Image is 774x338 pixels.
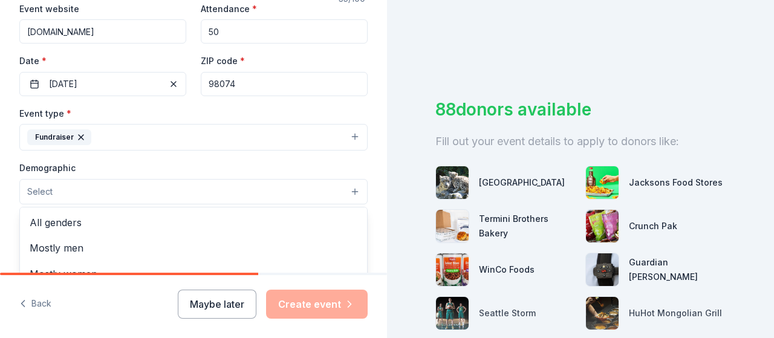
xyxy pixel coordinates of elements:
button: Select [19,179,368,204]
span: Select [27,184,53,199]
span: Mostly men [30,240,357,256]
span: All genders [30,215,357,230]
span: Mostly women [30,266,357,282]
